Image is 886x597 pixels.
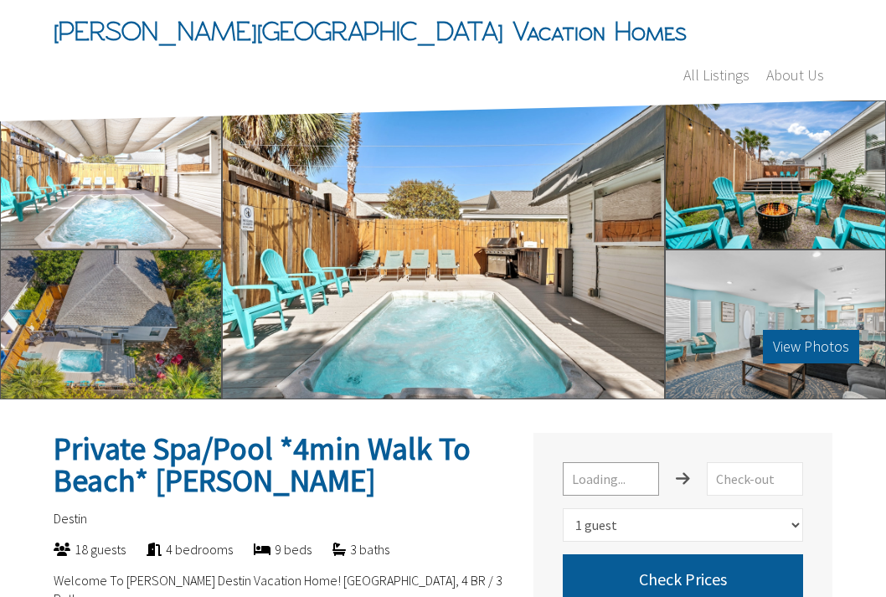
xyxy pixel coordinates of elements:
div: 9 beds [233,540,312,558]
div: 3 baths [312,540,389,558]
button: View Photos [763,330,859,363]
div: 18 guests [33,540,126,558]
a: About Us [758,50,832,100]
a: All Listings [675,50,758,100]
span: Destin [54,510,87,527]
input: Check-out [707,462,803,496]
div: 4 bedrooms [126,540,233,558]
h2: Private Spa/Pool *4min Walk To Beach* [PERSON_NAME] [54,433,513,497]
input: Loading... [563,462,659,496]
span: [PERSON_NAME][GEOGRAPHIC_DATA] Vacation Homes [54,6,687,56]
